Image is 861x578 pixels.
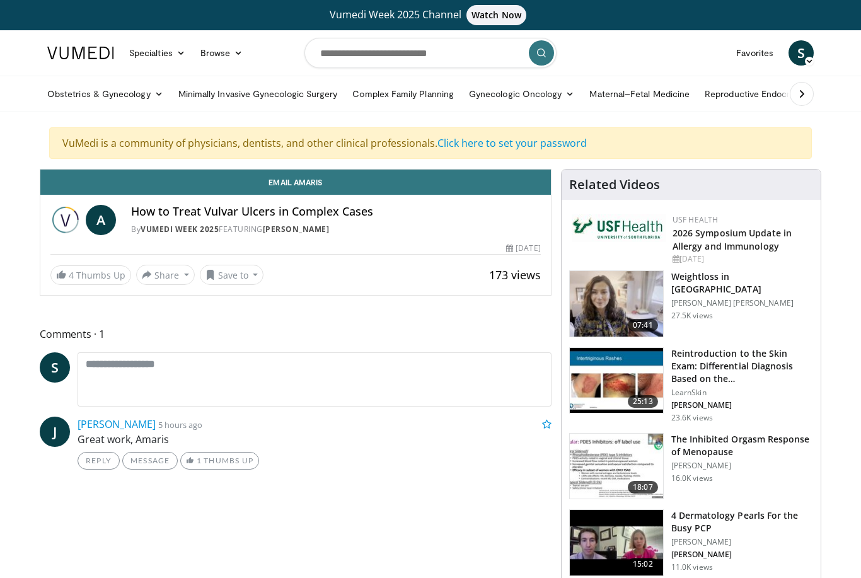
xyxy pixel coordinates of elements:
[40,170,551,195] a: Email Amaris
[136,265,195,285] button: Share
[193,40,251,66] a: Browse
[131,224,541,235] div: By FEATURING
[570,348,663,413] img: 022c50fb-a848-4cac-a9d8-ea0906b33a1b.150x105_q85_crop-smart_upscale.jpg
[671,347,813,385] h3: Reintroduction to the Skin Exam: Differential Diagnosis Based on the…
[40,352,70,383] a: S
[572,214,666,242] img: 6ba8804a-8538-4002-95e7-a8f8012d4a11.png.150x105_q85_autocrop_double_scale_upscale_version-0.2.jpg
[671,537,813,547] p: [PERSON_NAME]
[628,481,658,494] span: 18:07
[489,267,541,282] span: 173 views
[671,550,813,560] p: [PERSON_NAME]
[569,433,813,500] a: 18:07 The Inhibited Orgasm Response of Menopause [PERSON_NAME] 16.0K views
[671,270,813,296] h3: Weightloss in [GEOGRAPHIC_DATA]
[437,136,587,150] a: Click here to set your password
[673,214,719,225] a: USF Health
[729,40,781,66] a: Favorites
[671,473,713,483] p: 16.0K views
[671,298,813,308] p: [PERSON_NAME] [PERSON_NAME]
[582,81,697,107] a: Maternal–Fetal Medicine
[673,227,792,252] a: 2026 Symposium Update in Allergy and Immunology
[78,452,120,470] a: Reply
[47,47,114,59] img: VuMedi Logo
[569,347,813,423] a: 25:13 Reintroduction to the Skin Exam: Differential Diagnosis Based on the… LearnSkin [PERSON_NAM...
[122,452,178,470] a: Message
[628,319,658,332] span: 07:41
[69,269,74,281] span: 4
[671,461,813,471] p: [PERSON_NAME]
[671,311,713,321] p: 27.5K views
[506,243,540,254] div: [DATE]
[671,433,813,458] h3: The Inhibited Orgasm Response of Menopause
[569,177,660,192] h4: Related Videos
[171,81,345,107] a: Minimally Invasive Gynecologic Surgery
[197,456,202,465] span: 1
[569,270,813,337] a: 07:41 Weightloss in [GEOGRAPHIC_DATA] [PERSON_NAME] [PERSON_NAME] 27.5K views
[466,5,526,25] span: Watch Now
[49,5,812,25] a: Vumedi Week 2025 ChannelWatch Now
[40,326,552,342] span: Comments 1
[50,205,81,235] img: Vumedi Week 2025
[628,558,658,570] span: 15:02
[671,400,813,410] p: [PERSON_NAME]
[49,127,812,159] div: VuMedi is a community of physicians, dentists, and other clinical professionals.
[671,388,813,398] p: LearnSkin
[570,271,663,337] img: 9983fed1-7565-45be-8934-aef1103ce6e2.150x105_q85_crop-smart_upscale.jpg
[180,452,259,470] a: 1 Thumbs Up
[671,509,813,535] h3: 4 Dermatology Pearls For the Busy PCP
[628,395,658,408] span: 25:13
[158,419,202,431] small: 5 hours ago
[131,205,541,219] h4: How to Treat Vulvar Ulcers in Complex Cases
[263,224,330,234] a: [PERSON_NAME]
[40,417,70,447] a: J
[78,432,552,447] p: Great work, Amaris
[200,265,264,285] button: Save to
[345,81,461,107] a: Complex Family Planning
[671,562,713,572] p: 11.0K views
[304,38,557,68] input: Search topics, interventions
[78,417,156,431] a: [PERSON_NAME]
[569,509,813,576] a: 15:02 4 Dermatology Pearls For the Busy PCP [PERSON_NAME] [PERSON_NAME] 11.0K views
[673,253,811,265] div: [DATE]
[461,81,582,107] a: Gynecologic Oncology
[671,413,713,423] p: 23.6K views
[40,81,171,107] a: Obstetrics & Gynecology
[141,224,219,234] a: Vumedi Week 2025
[789,40,814,66] a: S
[122,40,193,66] a: Specialties
[570,510,663,575] img: 04c704bc-886d-4395-b463-610399d2ca6d.150x105_q85_crop-smart_upscale.jpg
[570,434,663,499] img: 283c0f17-5e2d-42ba-a87c-168d447cdba4.150x105_q85_crop-smart_upscale.jpg
[50,265,131,285] a: 4 Thumbs Up
[86,205,116,235] a: A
